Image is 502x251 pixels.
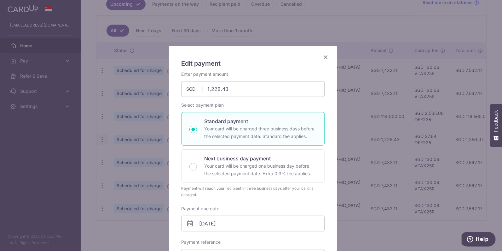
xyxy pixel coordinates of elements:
label: Enter payment amount [182,71,228,77]
span: Feedback [493,110,499,132]
h5: Edit payment [182,58,325,69]
button: Feedback - Show survey [490,104,502,147]
p: Next business day payment [205,155,317,162]
span: SGD [187,86,203,92]
iframe: Opens a widget where you can find more information [462,232,496,248]
p: Your card will be charged three business days before the selected payment date. Standard fee appl... [205,125,317,140]
p: Standard payment [205,117,317,125]
label: Payment due date [182,206,220,212]
input: 0.00 [182,81,325,97]
div: Payment will reach your recipient in three business days after your card is charged. [182,185,325,198]
label: Select payment plan [182,102,224,108]
label: Payment reference [182,239,221,245]
p: Your card will be charged one business day before the selected payment date. Extra 0.3% fee applies. [205,162,317,177]
input: DD / MM / YYYY [182,216,325,231]
button: Close [322,53,330,61]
